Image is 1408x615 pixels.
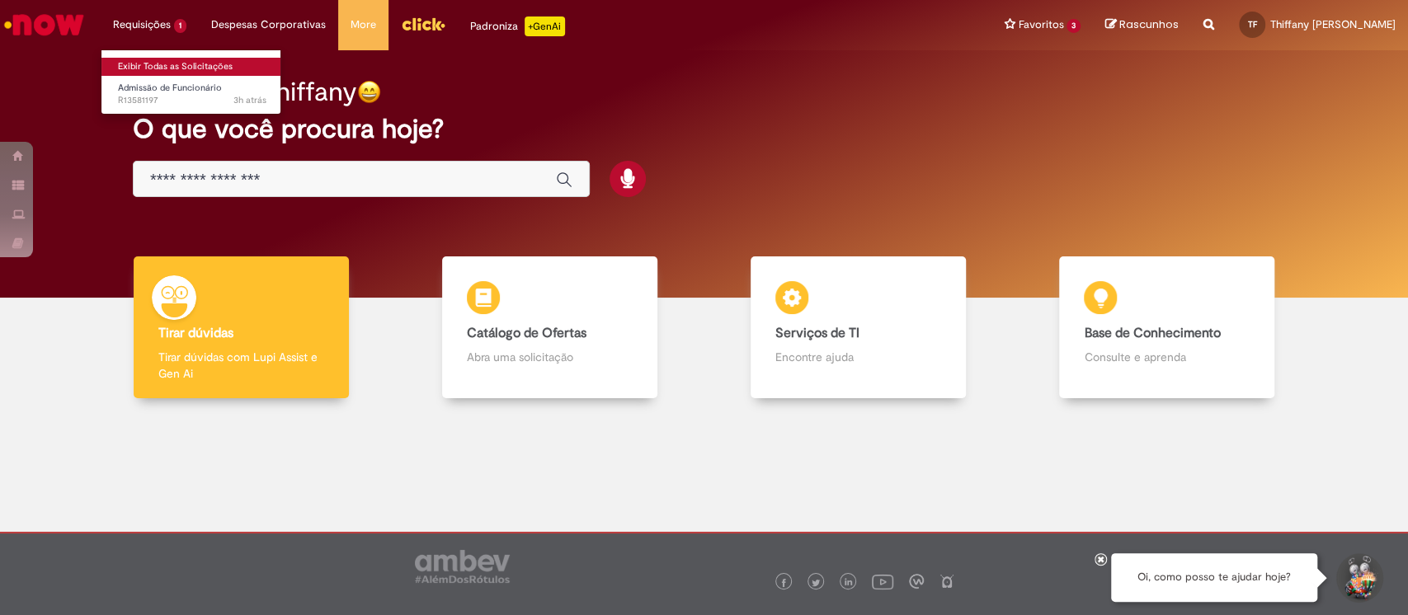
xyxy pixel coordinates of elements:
[812,579,820,587] img: logo_footer_twitter.png
[909,574,924,589] img: logo_footer_workplace.png
[1105,17,1179,33] a: Rascunhos
[1084,349,1250,365] p: Consulte e aprenda
[872,570,893,592] img: logo_footer_youtube.png
[1018,16,1063,33] span: Favoritos
[87,256,395,399] a: Tirar dúvidas Tirar dúvidas com Lupi Assist e Gen Ai
[118,94,266,107] span: R13581197
[233,94,266,106] time: 30/09/2025 12:13:37
[525,16,565,36] p: +GenAi
[101,79,283,110] a: Aberto R13581197 : Admissão de Funcionário
[357,80,381,104] img: happy-face.png
[158,349,324,382] p: Tirar dúvidas com Lupi Assist e Gen Ai
[779,579,788,587] img: logo_footer_facebook.png
[467,325,586,341] b: Catálogo de Ofertas
[401,12,445,36] img: click_logo_yellow_360x200.png
[1334,553,1383,603] button: Iniciar Conversa de Suporte
[233,94,266,106] span: 3h atrás
[211,16,326,33] span: Despesas Corporativas
[415,550,510,583] img: logo_footer_ambev_rotulo_gray.png
[113,16,171,33] span: Requisições
[1013,256,1321,399] a: Base de Conhecimento Consulte e aprenda
[470,16,565,36] div: Padroniza
[133,115,1275,143] h2: O que você procura hoje?
[174,19,186,33] span: 1
[351,16,376,33] span: More
[1119,16,1179,32] span: Rascunhos
[939,574,954,589] img: logo_footer_naosei.png
[101,49,281,115] ul: Requisições
[775,325,859,341] b: Serviços de TI
[1111,553,1317,602] div: Oi, como posso te ajudar hoje?
[467,349,633,365] p: Abra uma solicitação
[395,256,704,399] a: Catálogo de Ofertas Abra uma solicitação
[845,578,853,588] img: logo_footer_linkedin.png
[1084,325,1220,341] b: Base de Conhecimento
[704,256,1013,399] a: Serviços de TI Encontre ajuda
[1270,17,1396,31] span: Thiffany [PERSON_NAME]
[158,325,233,341] b: Tirar dúvidas
[775,349,941,365] p: Encontre ajuda
[118,82,222,94] span: Admissão de Funcionário
[1067,19,1081,33] span: 3
[1248,19,1257,30] span: TF
[101,58,283,76] a: Exibir Todas as Solicitações
[2,8,87,41] img: ServiceNow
